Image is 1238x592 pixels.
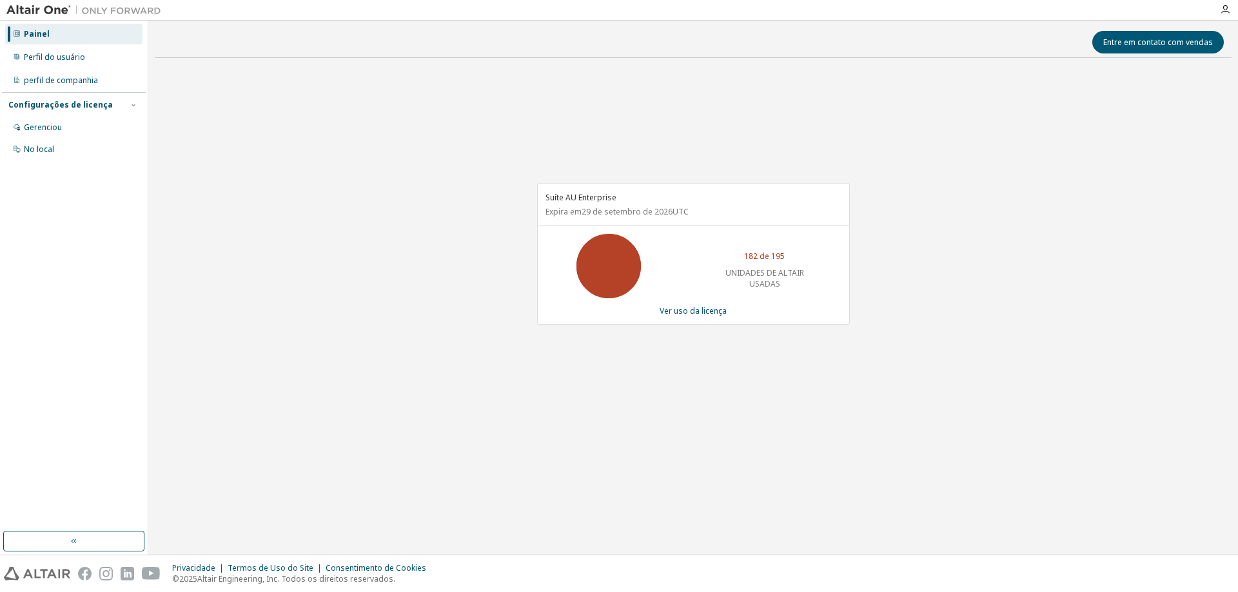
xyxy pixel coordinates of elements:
img: Altair Um [6,4,168,17]
font: 182 de 195 [744,251,785,262]
font: Altair Engineering, Inc. Todos os direitos reservados. [197,573,395,584]
button: Entre em contato com vendas [1092,31,1224,53]
font: Suíte AU Enterprise [545,192,616,203]
img: facebook.svg [78,567,92,580]
font: 2025 [179,573,197,584]
font: 29 de setembro de 2026 [582,206,673,217]
font: perfil de companhia [24,75,98,86]
img: instagram.svg [99,567,113,580]
font: No local [24,144,54,155]
font: © [172,573,179,584]
font: Privacidade [172,562,215,573]
font: Perfil do usuário [24,52,85,62]
font: Gerenciou [24,122,62,133]
font: Entre em contato com vendas [1103,37,1213,48]
font: Termos de Uso do Site [228,562,313,573]
font: Painel [24,28,50,39]
font: Ver uso da licença [660,305,727,316]
font: Expira em [545,206,582,217]
font: Configurações de licença [8,99,113,110]
img: altair_logo.svg [4,567,70,580]
img: linkedin.svg [121,567,134,580]
img: youtube.svg [142,567,161,580]
font: UNIDADES DE ALTAIR USADAS [725,267,804,289]
font: UTC [673,206,689,217]
font: Consentimento de Cookies [326,562,426,573]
